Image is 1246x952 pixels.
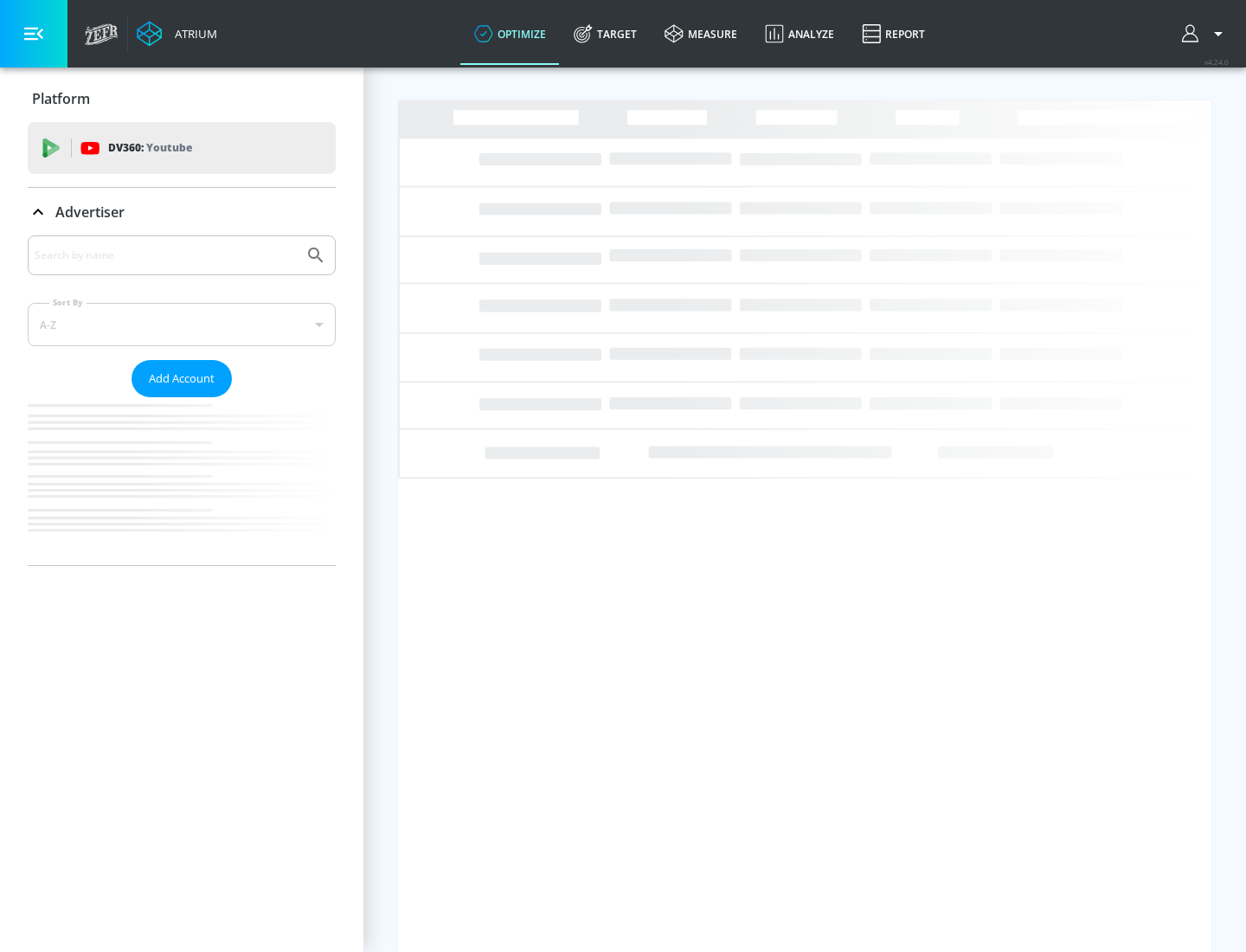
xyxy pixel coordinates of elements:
[28,235,336,565] div: Advertiser
[132,360,232,397] button: Add Account
[28,303,336,346] div: A-Z
[49,297,87,308] label: Sort By
[146,138,192,157] p: Youtube
[108,138,192,158] p: DV360:
[149,369,215,389] span: Add Account
[651,3,751,65] a: measure
[35,244,297,267] input: Search by name
[168,26,217,42] div: Atrium
[55,203,125,222] p: Advertiser
[848,3,939,65] a: Report
[137,21,217,47] a: Atrium
[28,74,336,123] div: Platform
[1204,57,1229,67] span: v 4.24.0
[560,3,651,65] a: Target
[460,3,560,65] a: optimize
[32,89,90,108] p: Platform
[28,188,336,236] div: Advertiser
[28,397,336,565] nav: list of Advertiser
[28,122,336,174] div: DV360: Youtube
[751,3,848,65] a: Analyze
